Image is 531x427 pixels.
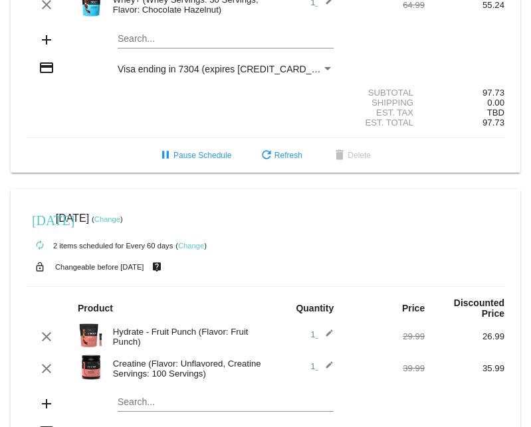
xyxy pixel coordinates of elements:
strong: Price [402,303,425,313]
div: 26.99 [425,331,504,341]
span: Pause Schedule [158,151,231,160]
span: Visa ending in 7304 (expires [CREDIT_CARD_DATA]) [118,64,340,74]
button: Refresh [248,143,313,167]
button: Pause Schedule [147,143,242,167]
img: Image-1-Carousel-Creatine-100S-1000x1000-1.png [78,354,104,381]
mat-icon: edit [318,329,334,345]
span: 1 [310,361,334,371]
mat-icon: clear [39,329,54,345]
mat-icon: autorenew [32,238,48,254]
small: 2 items scheduled for Every 60 days [27,242,173,250]
span: TBD [487,108,504,118]
mat-icon: pause [158,148,173,164]
strong: Quantity [296,303,334,313]
mat-icon: live_help [149,258,165,276]
div: Est. Tax [345,108,425,118]
mat-select: Payment Method [118,64,334,74]
a: Change [178,242,204,250]
button: Delete [321,143,381,167]
mat-icon: lock_open [32,258,48,276]
strong: Product [78,303,113,313]
mat-icon: clear [39,361,54,377]
div: 29.99 [345,331,425,341]
mat-icon: credit_card [39,60,54,76]
mat-icon: delete [332,148,348,164]
input: Search... [118,397,334,408]
span: 1 [310,329,334,339]
div: Creatine (Flavor: Unflavored, Creatine Servings: 100 Servings) [106,359,266,379]
div: 35.99 [425,363,504,373]
div: Est. Total [345,118,425,128]
mat-icon: add [39,396,54,412]
span: Refresh [259,151,302,160]
small: Changeable before [DATE] [55,263,144,271]
img: Image-1-Hydrate-1S-FP-BAGPACKET-1000x1000-1.png [78,322,104,349]
div: 39.99 [345,363,425,373]
small: ( ) [175,242,207,250]
div: Hydrate - Fruit Punch (Flavor: Fruit Punch) [106,327,266,347]
mat-icon: add [39,32,54,48]
small: ( ) [92,215,123,223]
div: Shipping [345,98,425,108]
div: 97.73 [425,88,504,98]
a: Change [94,215,120,223]
div: Subtotal [345,88,425,98]
mat-icon: [DATE] [32,211,48,227]
span: 97.73 [482,118,504,128]
input: Search... [118,34,334,44]
span: Delete [332,151,371,160]
span: 0.00 [487,98,504,108]
mat-icon: refresh [259,148,274,164]
strong: Discounted Price [454,298,504,319]
mat-icon: edit [318,361,334,377]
